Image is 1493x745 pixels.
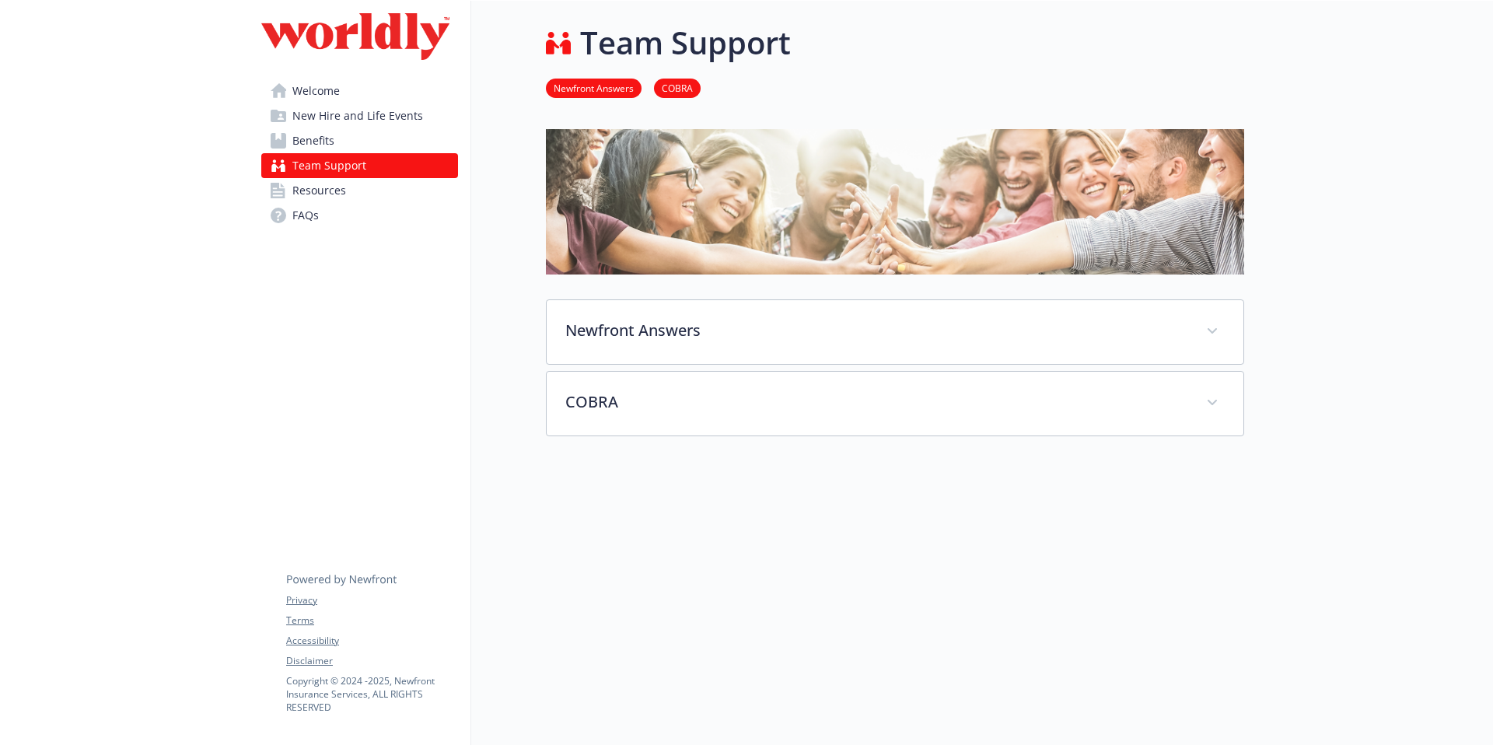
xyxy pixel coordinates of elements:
img: team support page banner [546,129,1244,275]
span: Welcome [292,79,340,103]
a: New Hire and Life Events [261,103,458,128]
a: Benefits [261,128,458,153]
p: Copyright © 2024 - 2025 , Newfront Insurance Services, ALL RIGHTS RESERVED [286,674,457,714]
a: Privacy [286,593,457,607]
div: COBRA [547,372,1243,435]
a: Resources [261,178,458,203]
p: Newfront Answers [565,319,1187,342]
a: COBRA [654,80,701,95]
p: COBRA [565,390,1187,414]
a: Terms [286,614,457,628]
a: Newfront Answers [546,80,642,95]
a: Accessibility [286,634,457,648]
span: FAQs [292,203,319,228]
span: New Hire and Life Events [292,103,423,128]
a: FAQs [261,203,458,228]
span: Team Support [292,153,366,178]
h1: Team Support [580,19,791,66]
a: Disclaimer [286,654,457,668]
a: Team Support [261,153,458,178]
div: Newfront Answers [547,300,1243,364]
span: Benefits [292,128,334,153]
span: Resources [292,178,346,203]
a: Welcome [261,79,458,103]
